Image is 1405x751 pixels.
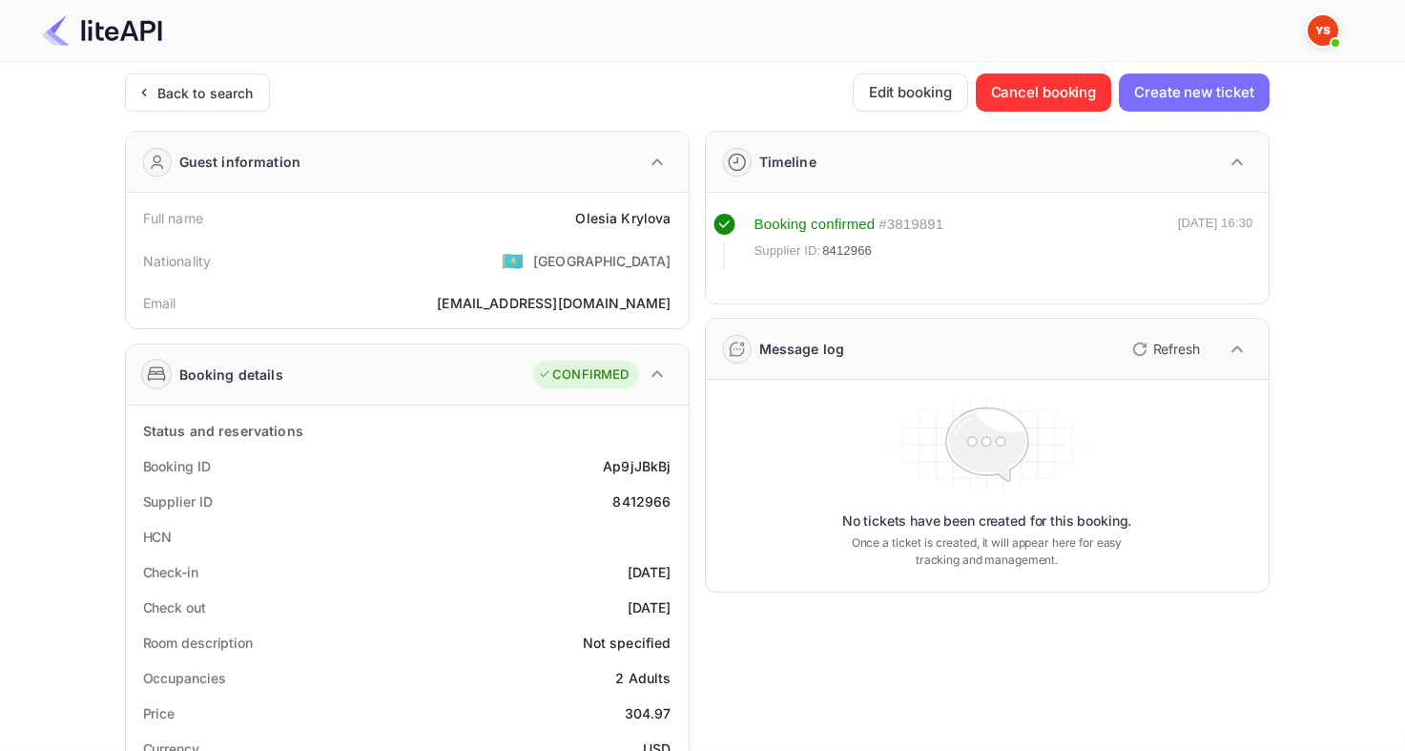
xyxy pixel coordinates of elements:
div: 2 Adults [615,668,671,688]
div: 304.97 [625,703,672,723]
div: Full name [143,208,203,228]
div: Price [143,703,176,723]
div: [DATE] [628,562,672,582]
div: Room description [143,633,253,653]
button: Create new ticket [1119,73,1269,112]
div: Back to search [157,83,254,103]
p: No tickets have been created for this booking. [842,511,1132,531]
span: United States [502,243,524,278]
p: Once a ticket is created, it will appear here for easy tracking and management. [837,534,1138,569]
div: Message log [759,339,845,359]
span: Supplier ID: [754,241,821,261]
div: [GEOGRAPHIC_DATA] [533,251,672,271]
button: Cancel booking [976,73,1112,112]
button: Refresh [1121,334,1208,365]
div: Status and reservations [143,421,303,441]
div: CONFIRMED [538,365,629,385]
button: Edit booking [853,73,968,112]
div: Check out [143,597,206,617]
div: # 3819891 [878,214,943,236]
div: [DATE] 16:30 [1178,214,1253,269]
div: Nationality [143,251,212,271]
div: Occupancies [143,668,226,688]
div: HCN [143,527,173,547]
img: Yandex Support [1308,15,1338,46]
div: Check-in [143,562,198,582]
span: 8412966 [822,241,872,261]
div: Email [143,293,176,313]
div: Booking confirmed [754,214,876,236]
div: 8412966 [612,491,671,511]
img: LiteAPI Logo [42,15,162,46]
div: Guest information [179,152,301,172]
div: [EMAIL_ADDRESS][DOMAIN_NAME] [437,293,671,313]
div: Timeline [759,152,816,172]
div: [DATE] [628,597,672,617]
div: Supplier ID [143,491,213,511]
div: Booking details [179,365,283,385]
div: Ap9jJBkBj [603,456,671,476]
div: Olesia Krylova [575,208,671,228]
p: Refresh [1153,339,1200,359]
div: Booking ID [143,456,211,476]
div: Not specified [583,633,672,653]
